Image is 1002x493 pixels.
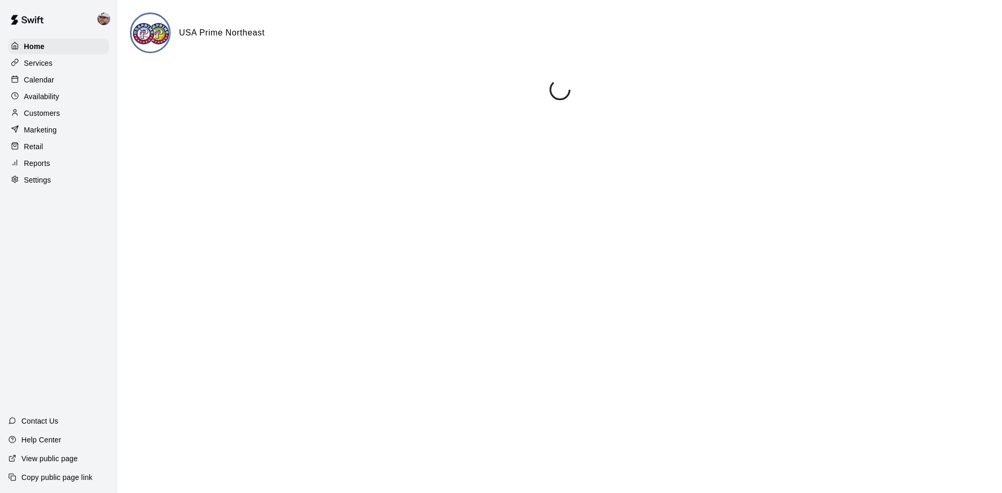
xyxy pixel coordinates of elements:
p: Customers [24,108,60,118]
p: Services [24,58,53,68]
p: Copy public page link [21,472,92,483]
img: USA Prime Northeast logo [132,14,171,53]
p: Reports [24,158,50,169]
p: View public page [21,453,78,464]
a: Marketing [8,122,109,138]
a: Settings [8,172,109,188]
p: Help Center [21,435,61,445]
a: Home [8,39,109,54]
h6: USA Prime Northeast [179,26,265,40]
p: Calendar [24,75,54,85]
div: Alec Silverman [96,8,117,29]
a: Customers [8,105,109,121]
a: Reports [8,155,109,171]
p: Home [24,41,45,52]
p: Contact Us [21,416,58,426]
a: Services [8,55,109,71]
p: Availability [24,91,59,102]
a: Calendar [8,72,109,88]
p: Settings [24,175,51,185]
p: Marketing [24,125,57,135]
p: Retail [24,141,43,152]
img: Alec Silverman [98,13,110,25]
a: Availability [8,89,109,104]
a: Retail [8,139,109,154]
